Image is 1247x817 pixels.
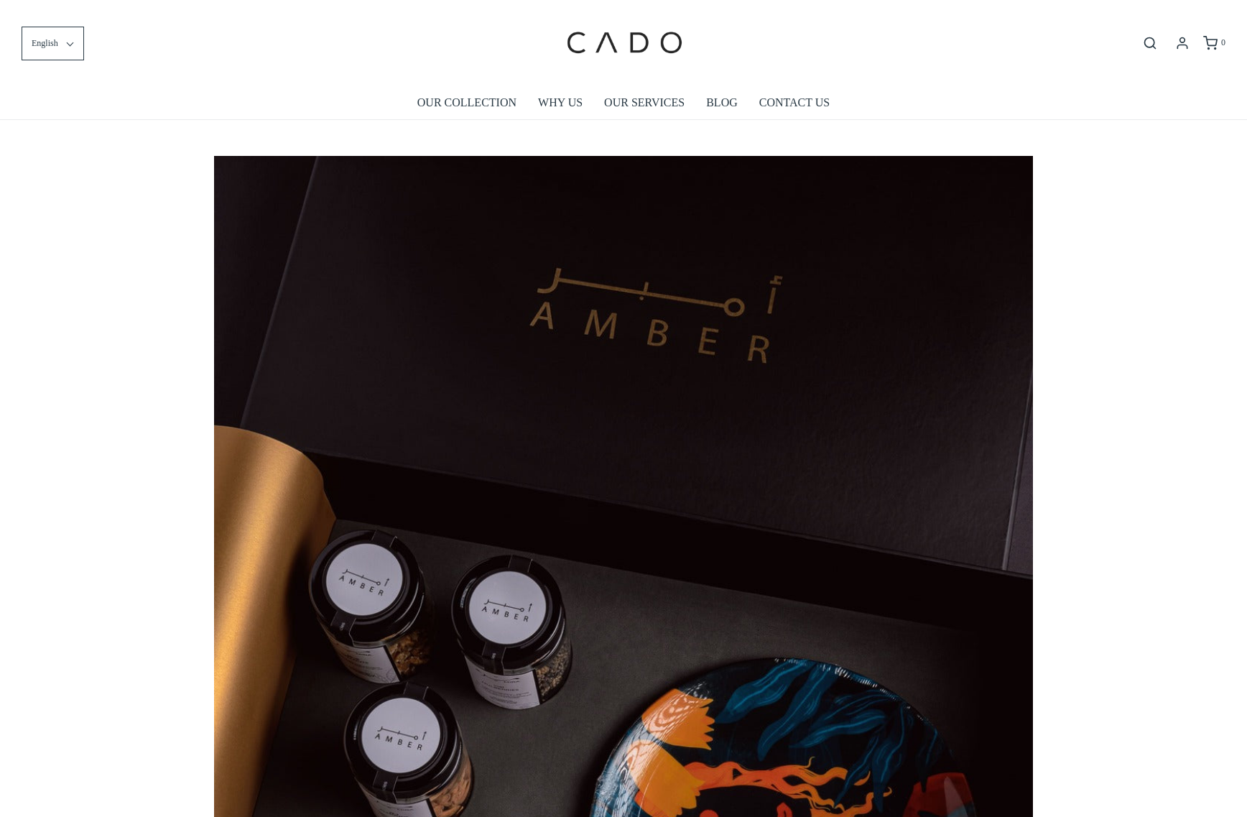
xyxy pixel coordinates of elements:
a: 0 [1202,36,1225,50]
a: OUR SERVICES [604,86,685,119]
button: Open search bar [1137,35,1163,51]
span: 0 [1221,37,1225,47]
a: CONTACT US [759,86,830,119]
button: English [22,27,84,60]
a: WHY US [538,86,583,119]
a: OUR COLLECTION [417,86,516,119]
img: cadogifting [562,11,685,75]
span: English [32,37,58,50]
a: BLOG [706,86,738,119]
